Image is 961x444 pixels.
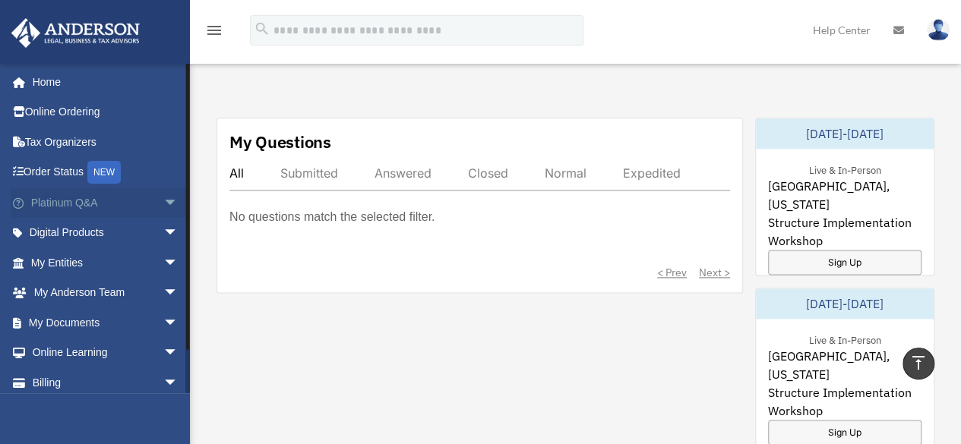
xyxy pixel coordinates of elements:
div: My Questions [229,131,331,153]
img: User Pic [927,19,950,41]
span: arrow_drop_down [163,307,194,339]
a: My Documentsarrow_drop_down [11,307,201,338]
span: arrow_drop_down [163,367,194,398]
span: arrow_drop_down [163,187,194,219]
a: Tax Organizers [11,127,201,157]
span: arrow_drop_down [163,218,194,249]
div: Expedited [623,165,681,181]
span: arrow_drop_down [163,278,194,309]
span: [GEOGRAPHIC_DATA], [US_STATE] [768,347,921,383]
a: Order StatusNEW [11,157,201,188]
div: Closed [468,165,508,181]
a: menu [205,27,223,39]
span: Structure Implementation Workshop [768,213,921,250]
div: Normal [545,165,586,181]
a: Platinum Q&Aarrow_drop_down [11,187,201,218]
div: NEW [87,161,121,184]
a: Home [11,67,194,97]
span: Structure Implementation Workshop [768,383,921,420]
span: arrow_drop_down [163,247,194,279]
p: No questions match the selected filter. [229,206,435,228]
div: Submitted [280,165,338,181]
a: My Entitiesarrow_drop_down [11,247,201,278]
a: vertical_align_top [903,348,934,379]
i: menu [205,21,223,39]
div: Answered [375,165,432,181]
div: [DATE]-[DATE] [756,288,934,319]
div: Live & In-Person [797,331,893,347]
span: [GEOGRAPHIC_DATA], [US_STATE] [768,177,921,213]
span: arrow_drop_down [163,338,194,369]
div: Live & In-Person [797,161,893,177]
i: vertical_align_top [909,354,928,372]
div: [DATE]-[DATE] [756,118,934,149]
a: Online Ordering [11,97,201,128]
a: Online Learningarrow_drop_down [11,338,201,368]
div: All [229,165,244,181]
i: search [254,20,270,37]
a: Digital Productsarrow_drop_down [11,218,201,248]
a: Billingarrow_drop_down [11,367,201,398]
a: Sign Up [768,250,921,275]
a: My Anderson Teamarrow_drop_down [11,278,201,308]
img: Anderson Advisors Platinum Portal [7,18,144,48]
